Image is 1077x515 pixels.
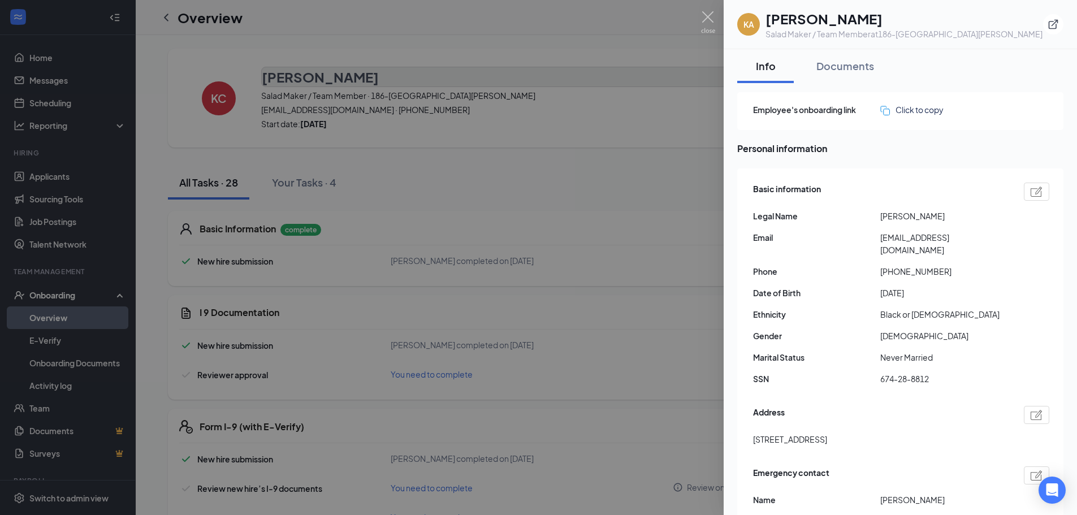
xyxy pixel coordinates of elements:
span: [DATE] [880,287,1007,299]
span: Emergency contact [753,466,829,484]
span: Email [753,231,880,244]
button: Click to copy [880,103,944,116]
span: Black or [DEMOGRAPHIC_DATA] [880,308,1007,321]
span: [PERSON_NAME] [880,210,1007,222]
span: Legal Name [753,210,880,222]
span: Personal information [737,141,1063,155]
h1: [PERSON_NAME] [765,9,1043,28]
img: click-to-copy.71757273a98fde459dfc.svg [880,106,890,115]
button: ExternalLink [1043,14,1063,34]
div: Salad Maker / Team Member at 186-[GEOGRAPHIC_DATA][PERSON_NAME] [765,28,1043,40]
span: [STREET_ADDRESS] [753,433,827,445]
svg: ExternalLink [1048,19,1059,30]
span: [DEMOGRAPHIC_DATA] [880,330,1007,342]
div: Open Intercom Messenger [1039,477,1066,504]
span: Address [753,406,785,424]
div: Info [749,59,782,73]
span: SSN [753,373,880,385]
span: Phone [753,265,880,278]
span: 674-28-8812 [880,373,1007,385]
span: Basic information [753,183,821,201]
span: Ethnicity [753,308,880,321]
div: Documents [816,59,874,73]
span: Date of Birth [753,287,880,299]
span: [PHONE_NUMBER] [880,265,1007,278]
span: Employee's onboarding link [753,103,880,116]
span: [EMAIL_ADDRESS][DOMAIN_NAME] [880,231,1007,256]
div: KA [743,19,754,30]
span: [PERSON_NAME] [880,494,1007,506]
span: Marital Status [753,351,880,363]
span: Never Married [880,351,1007,363]
span: Name [753,494,880,506]
span: Gender [753,330,880,342]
